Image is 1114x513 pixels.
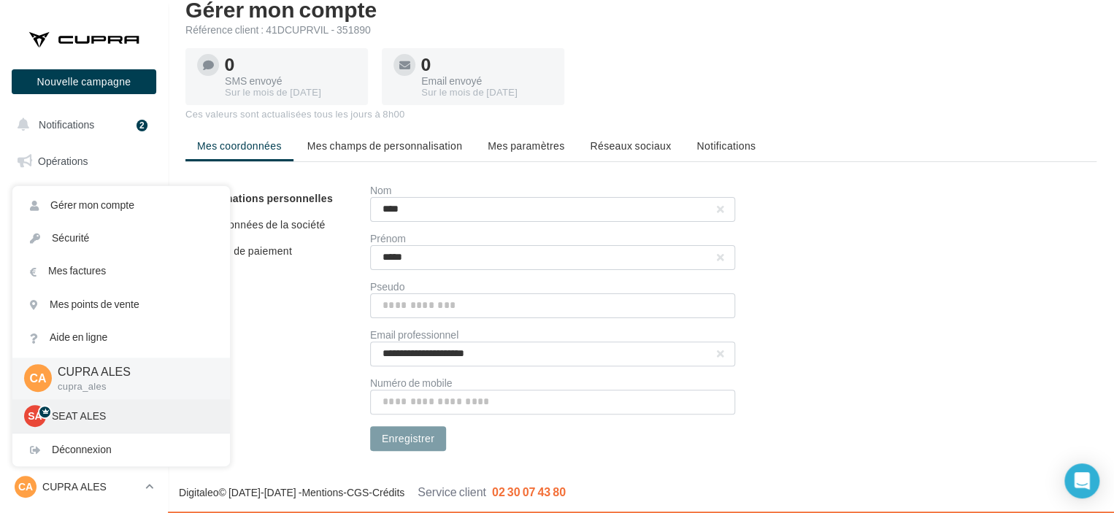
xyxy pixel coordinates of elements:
p: SEAT ALES [52,409,212,423]
p: cupra_ales [58,380,207,393]
a: Digitaleo [179,486,218,498]
a: CA CUPRA ALES [12,473,156,501]
div: Sur le mois de [DATE] [225,86,356,99]
span: Moyen de paiement [199,244,292,257]
a: Visibilité en ligne [9,220,159,250]
span: Coordonnées de la société [199,218,326,231]
p: CUPRA ALES [58,363,207,380]
div: Déconnexion [12,433,230,466]
a: Contacts [9,292,159,323]
a: Aide en ligne [12,321,230,354]
a: Médiathèque [9,328,159,359]
button: Notifications 2 [9,109,153,140]
a: PERSONNALISATION PRINT [9,401,159,444]
div: Numéro de mobile [370,378,735,388]
div: 0 [421,57,553,73]
span: Mes paramètres [488,139,564,152]
span: CA [29,370,46,387]
a: Gérer mon compte [12,189,230,222]
div: 2 [137,120,147,131]
div: Sur le mois de [DATE] [421,86,553,99]
a: Boîte de réception [9,182,159,213]
div: Référence client : 41DCUPRVIL - 351890 [185,23,1096,37]
button: Nouvelle campagne [12,69,156,94]
span: 02 30 07 43 80 [492,485,566,498]
a: Sécurité [12,222,230,255]
button: Enregistrer [370,426,446,451]
a: Mes factures [12,255,230,288]
div: 0 [225,57,356,73]
a: Opérations [9,146,159,177]
a: Mes points de vente [12,288,230,321]
span: Service client [418,485,486,498]
p: CUPRA ALES [42,479,139,494]
div: Email envoyé [421,76,553,86]
div: Nom [370,185,735,196]
span: Réseaux sociaux [590,139,671,152]
div: Ces valeurs sont actualisées tous les jours à 8h00 [185,108,1096,121]
span: Opérations [38,155,88,167]
a: CGS [347,486,369,498]
span: CA [18,479,33,494]
a: Campagnes [9,256,159,287]
span: Mes champs de personnalisation [307,139,463,152]
div: Open Intercom Messenger [1064,463,1099,498]
div: Email professionnel [370,330,735,340]
span: © [DATE]-[DATE] - - - [179,486,566,498]
a: Mentions [301,486,343,498]
div: Prénom [370,234,735,244]
div: Pseudo [370,282,735,292]
div: SMS envoyé [225,76,356,86]
a: Crédits [372,486,404,498]
span: Notifications [39,118,94,131]
span: SA [28,409,42,423]
a: Calendrier [9,365,159,396]
span: Notifications [696,139,756,152]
